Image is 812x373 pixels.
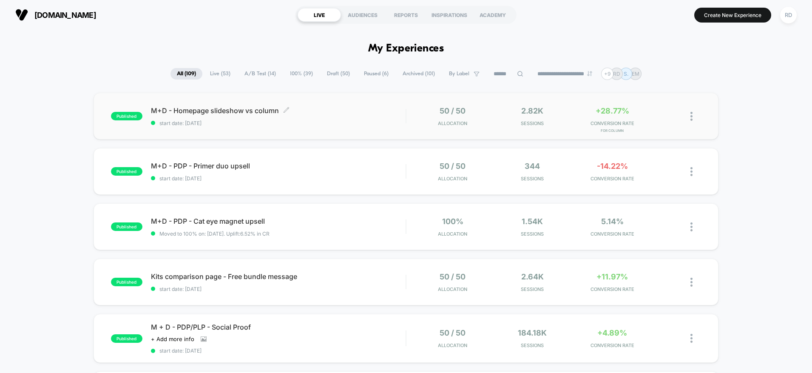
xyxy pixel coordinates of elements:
[151,217,406,225] span: M+D - PDP - Cat eye magnet upsell
[159,231,270,237] span: Moved to 100% on: [DATE] . Uplift: 6.52% in CR
[601,68,613,80] div: + 9
[111,222,142,231] span: published
[151,162,406,170] span: M+D - PDP - Primer duo upsell
[440,272,466,281] span: 50 / 50
[151,336,194,342] span: + Add more info
[494,231,570,237] span: Sessions
[438,231,467,237] span: Allocation
[111,112,142,120] span: published
[597,328,627,337] span: +4.89%
[518,328,547,337] span: 184.18k
[151,323,406,331] span: M + D - PDP/PLP - Social Proof
[151,347,406,354] span: start date: [DATE]
[396,68,441,80] span: Archived ( 101 )
[111,334,142,343] span: published
[449,71,469,77] span: By Label
[341,8,384,22] div: AUDIENCES
[601,217,624,226] span: 5.14%
[596,272,628,281] span: +11.97%
[522,217,543,226] span: 1.54k
[111,278,142,286] span: published
[690,167,693,176] img: close
[440,106,466,115] span: 50 / 50
[384,8,428,22] div: REPORTS
[321,68,356,80] span: Draft ( 50 )
[690,222,693,231] img: close
[440,162,466,171] span: 50 / 50
[596,106,629,115] span: +28.77%
[574,231,650,237] span: CONVERSION RATE
[442,217,463,226] span: 100%
[574,176,650,182] span: CONVERSION RATE
[204,68,237,80] span: Live ( 53 )
[690,334,693,343] img: close
[15,9,28,21] img: Visually logo
[632,71,639,77] p: EM
[494,342,570,348] span: Sessions
[151,175,406,182] span: start date: [DATE]
[624,71,628,77] p: S.
[170,68,202,80] span: All ( 109 )
[597,162,628,171] span: -14.22%
[440,328,466,337] span: 50 / 50
[694,8,771,23] button: Create New Experience
[151,120,406,126] span: start date: [DATE]
[438,120,467,126] span: Allocation
[494,176,570,182] span: Sessions
[284,68,319,80] span: 100% ( 39 )
[438,286,467,292] span: Allocation
[471,8,514,22] div: ACADEMY
[34,11,96,20] span: [DOMAIN_NAME]
[574,120,650,126] span: CONVERSION RATE
[111,167,142,176] span: published
[151,272,406,281] span: Kits comparison page - Free bundle message
[494,120,570,126] span: Sessions
[151,286,406,292] span: start date: [DATE]
[238,68,282,80] span: A/B Test ( 14 )
[613,71,620,77] p: RD
[298,8,341,22] div: LIVE
[494,286,570,292] span: Sessions
[438,342,467,348] span: Allocation
[358,68,395,80] span: Paused ( 6 )
[778,6,799,24] button: RD
[13,8,99,22] button: [DOMAIN_NAME]
[587,71,592,76] img: end
[428,8,471,22] div: INSPIRATIONS
[368,43,444,55] h1: My Experiences
[521,106,543,115] span: 2.82k
[690,278,693,287] img: close
[438,176,467,182] span: Allocation
[574,342,650,348] span: CONVERSION RATE
[151,106,406,115] span: M+D - Homepage slideshow vs column
[574,286,650,292] span: CONVERSION RATE
[525,162,540,171] span: 344
[521,272,544,281] span: 2.64k
[574,128,650,133] span: for Column
[690,112,693,121] img: close
[780,7,797,23] div: RD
